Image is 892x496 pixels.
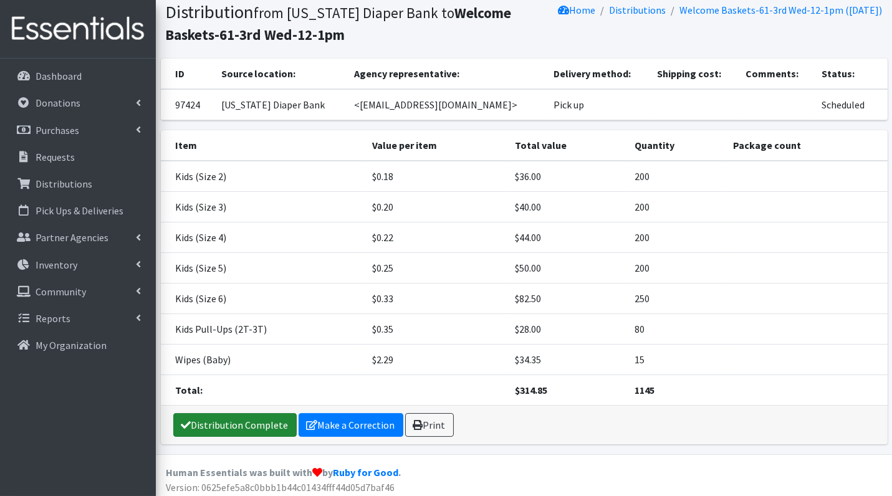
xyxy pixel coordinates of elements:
a: Partner Agencies [5,225,151,250]
strong: Human Essentials was built with by . [166,466,401,479]
p: Dashboard [36,70,82,82]
p: Partner Agencies [36,231,108,244]
h1: Distribution [166,1,520,44]
a: My Organization [5,333,151,358]
td: Scheduled [814,89,888,120]
td: 200 [627,161,726,192]
td: $2.29 [365,345,507,375]
p: Reports [36,312,70,325]
td: Kids Pull-Ups (2T-3T) [161,314,365,345]
b: Welcome Baskets-61-3rd Wed-12-1pm [166,4,512,44]
td: 200 [627,253,726,284]
a: Reports [5,306,151,331]
td: $82.50 [508,284,628,314]
th: Quantity [627,130,726,161]
p: Distributions [36,178,92,190]
th: Item [161,130,365,161]
td: $0.33 [365,284,507,314]
a: Welcome Baskets-61-3rd Wed-12-1pm ([DATE]) [680,4,883,16]
small: from [US_STATE] Diaper Bank to [166,4,512,44]
td: Kids (Size 3) [161,192,365,222]
th: Comments: [738,59,814,89]
td: $44.00 [508,222,628,253]
p: Inventory [36,259,77,271]
td: 15 [627,345,726,375]
td: $40.00 [508,192,628,222]
p: Donations [36,97,80,109]
strong: Total: [176,384,203,396]
strong: $314.85 [516,384,548,396]
img: HumanEssentials [5,8,151,50]
a: Donations [5,90,151,115]
a: Print [405,413,454,437]
a: Home [559,4,596,16]
p: Pick Ups & Deliveries [36,204,123,217]
td: $0.25 [365,253,507,284]
a: Distribution Complete [173,413,297,437]
a: Pick Ups & Deliveries [5,198,151,223]
a: Distributions [5,171,151,196]
a: Purchases [5,118,151,143]
th: ID [161,59,214,89]
td: $28.00 [508,314,628,345]
span: Version: 0625efe5a8c0bbb1b44c01434fff44d05d7baf46 [166,481,395,494]
a: Ruby for Good [333,466,398,479]
td: [US_STATE] Diaper Bank [214,89,347,120]
a: Dashboard [5,64,151,88]
td: $34.35 [508,345,628,375]
p: Requests [36,151,75,163]
a: Make a Correction [299,413,403,437]
th: Status: [814,59,888,89]
th: Shipping cost: [650,59,738,89]
td: $0.35 [365,314,507,345]
td: $0.18 [365,161,507,192]
td: Pick up [546,89,650,120]
th: Value per item [365,130,507,161]
th: Agency representative: [347,59,546,89]
td: Kids (Size 2) [161,161,365,192]
td: $50.00 [508,253,628,284]
a: Community [5,279,151,304]
td: $0.20 [365,192,507,222]
td: $0.22 [365,222,507,253]
a: Inventory [5,252,151,277]
td: 250 [627,284,726,314]
th: Source location: [214,59,347,89]
td: <[EMAIL_ADDRESS][DOMAIN_NAME]> [347,89,546,120]
td: Wipes (Baby) [161,345,365,375]
td: 200 [627,222,726,253]
a: Requests [5,145,151,169]
strong: 1145 [635,384,655,396]
td: 97424 [161,89,214,120]
th: Total value [508,130,628,161]
p: Community [36,285,86,298]
a: Distributions [610,4,666,16]
td: $36.00 [508,161,628,192]
td: Kids (Size 6) [161,284,365,314]
td: Kids (Size 5) [161,253,365,284]
td: Kids (Size 4) [161,222,365,253]
p: Purchases [36,124,79,136]
td: 200 [627,192,726,222]
p: My Organization [36,339,107,351]
th: Delivery method: [546,59,650,89]
td: 80 [627,314,726,345]
th: Package count [726,130,888,161]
